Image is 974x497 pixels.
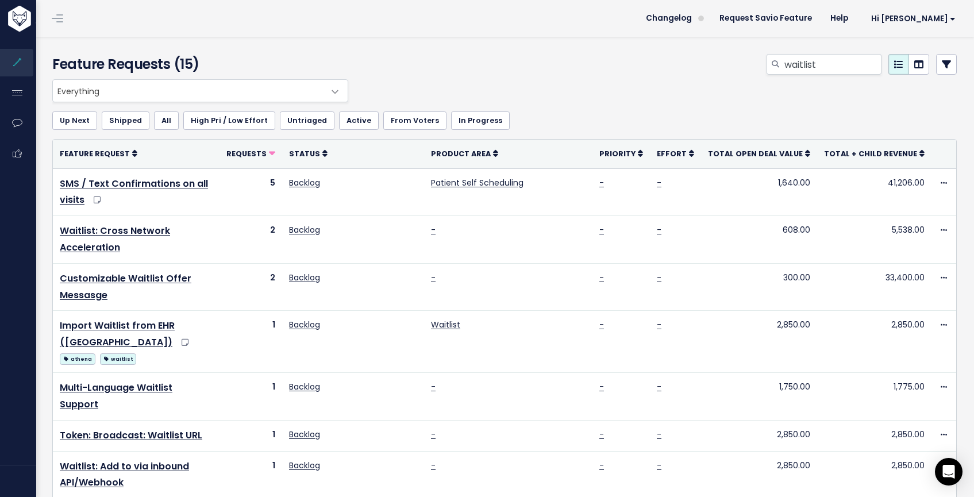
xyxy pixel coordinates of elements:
[280,111,334,130] a: Untriaged
[708,149,803,159] span: Total open deal value
[60,319,175,349] a: Import Waitlist from EHR ([GEOGRAPHIC_DATA])
[289,272,320,283] a: Backlog
[817,216,931,264] td: 5,538.00
[431,224,436,236] a: -
[60,149,130,159] span: Feature Request
[289,319,320,330] a: Backlog
[599,224,604,236] a: -
[220,216,282,264] td: 2
[701,311,817,373] td: 2,850.00
[783,54,881,75] input: Search features...
[431,177,523,188] a: Patient Self Scheduling
[102,111,149,130] a: Shipped
[60,224,170,254] a: Waitlist: Cross Network Acceleration
[289,149,320,159] span: Status
[657,381,661,392] a: -
[817,263,931,311] td: 33,400.00
[289,429,320,440] a: Backlog
[339,111,379,130] a: Active
[599,148,643,159] a: Priority
[599,460,604,471] a: -
[431,148,498,159] a: Product Area
[220,373,282,421] td: 1
[817,420,931,451] td: 2,850.00
[431,429,436,440] a: -
[289,460,320,471] a: Backlog
[383,111,446,130] a: From Voters
[52,54,342,75] h4: Feature Requests (15)
[289,148,328,159] a: Status
[821,10,857,27] a: Help
[60,353,95,365] span: athena
[701,420,817,451] td: 2,850.00
[100,351,136,365] a: waitlist
[657,177,661,188] a: -
[824,148,925,159] a: Total + Child Revenue
[220,311,282,373] td: 1
[154,111,179,130] a: All
[817,373,931,421] td: 1,775.00
[599,272,604,283] a: -
[60,177,208,207] a: SMS / Text Confirmations on all visits
[431,272,436,283] a: -
[599,381,604,392] a: -
[701,263,817,311] td: 300.00
[710,10,821,27] a: Request Savio Feature
[100,353,136,365] span: waitlist
[657,224,661,236] a: -
[824,149,917,159] span: Total + Child Revenue
[220,420,282,451] td: 1
[226,149,267,159] span: Requests
[871,14,956,23] span: Hi [PERSON_NAME]
[657,148,694,159] a: Effort
[646,14,692,22] span: Changelog
[657,429,661,440] a: -
[708,148,810,159] a: Total open deal value
[431,381,436,392] a: -
[289,177,320,188] a: Backlog
[657,149,687,159] span: Effort
[657,319,661,330] a: -
[52,111,97,130] a: Up Next
[599,319,604,330] a: -
[431,460,436,471] a: -
[701,168,817,216] td: 1,640.00
[220,168,282,216] td: 5
[599,177,604,188] a: -
[60,351,95,365] a: athena
[5,6,94,32] img: logo-white.9d6f32f41409.svg
[817,311,931,373] td: 2,850.00
[53,80,325,102] span: Everything
[431,319,460,330] a: Waitlist
[60,381,172,411] a: Multi-Language Waitlist Support
[701,373,817,421] td: 1,750.00
[60,148,137,159] a: Feature Request
[226,148,275,159] a: Requests
[701,216,817,264] td: 608.00
[60,272,191,302] a: Customizable Waitlist Offer Messasge
[599,429,604,440] a: -
[935,458,963,486] div: Open Intercom Messenger
[817,168,931,216] td: 41,206.00
[220,263,282,311] td: 2
[289,224,320,236] a: Backlog
[857,10,965,28] a: Hi [PERSON_NAME]
[60,460,189,490] a: Waitlist: Add to via inbound API/Webhook
[60,429,202,442] a: Token: Broadcast: Waitlist URL
[657,272,661,283] a: -
[52,79,348,102] span: Everything
[183,111,275,130] a: High Pri / Low Effort
[451,111,510,130] a: In Progress
[289,381,320,392] a: Backlog
[599,149,636,159] span: Priority
[657,460,661,471] a: -
[52,111,957,130] ul: Filter feature requests
[431,149,491,159] span: Product Area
